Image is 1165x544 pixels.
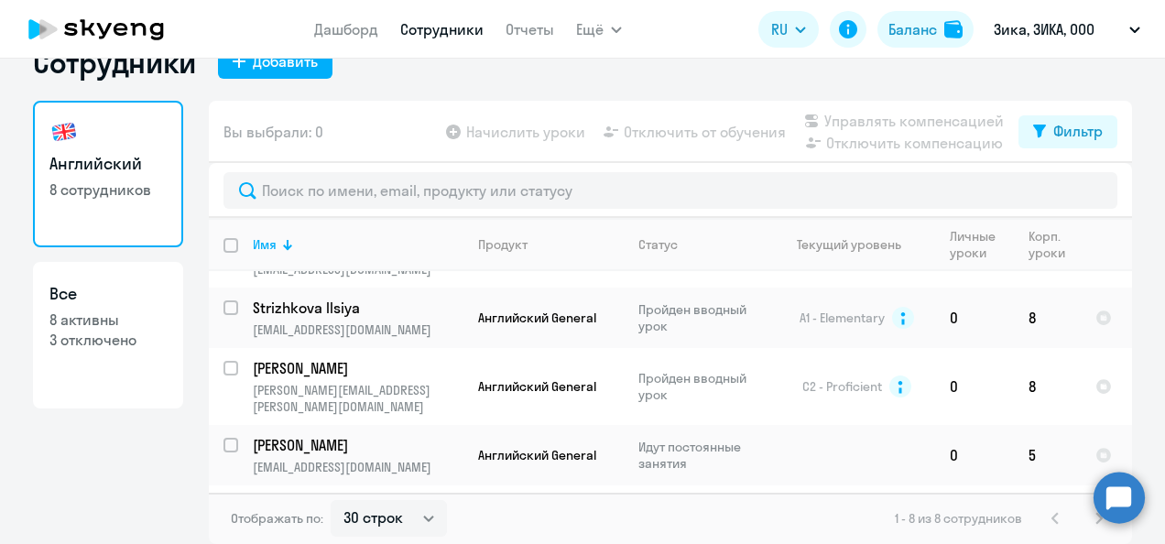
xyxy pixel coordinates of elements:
[253,435,463,455] a: [PERSON_NAME]
[779,236,934,253] div: Текущий уровень
[1018,115,1117,148] button: Фильтр
[400,20,484,38] a: Сотрудники
[877,11,974,48] button: Балансbalance
[478,310,596,326] span: Английский General
[33,262,183,408] a: Все8 активны3 отключено
[253,321,463,338] p: [EMAIL_ADDRESS][DOMAIN_NAME]
[253,50,318,72] div: Добавить
[638,370,764,403] p: Пройден вводный урок
[49,330,167,350] p: 3 отключено
[1029,228,1080,261] div: Корп. уроки
[223,172,1117,209] input: Поиск по имени, email, продукту или статусу
[478,378,596,395] span: Английский General
[985,7,1149,51] button: Зика, ЗИКА, ООО
[638,301,764,334] p: Пройден вводный урок
[576,11,622,48] button: Ещё
[638,439,764,472] p: Идут постоянные занятия
[895,510,1022,527] span: 1 - 8 из 8 сотрудников
[797,236,901,253] div: Текущий уровень
[253,236,463,253] div: Имя
[314,20,378,38] a: Дашборд
[935,348,1014,425] td: 0
[950,228,1013,261] div: Личные уроки
[253,298,460,318] p: Strizhkova Ilsiya
[253,298,463,318] a: Strizhkova Ilsiya
[49,310,167,330] p: 8 активны
[478,236,623,253] div: Продукт
[49,180,167,200] p: 8 сотрудников
[253,358,463,378] a: [PERSON_NAME]
[1014,425,1081,485] td: 5
[800,310,885,326] span: A1 - Elementary
[478,236,528,253] div: Продукт
[935,288,1014,348] td: 0
[253,382,463,415] p: [PERSON_NAME][EMAIL_ADDRESS][PERSON_NAME][DOMAIN_NAME]
[49,152,167,176] h3: Английский
[758,11,819,48] button: RU
[638,236,678,253] div: Статус
[576,18,604,40] span: Ещё
[888,18,937,40] div: Баланс
[253,358,460,378] p: [PERSON_NAME]
[33,44,196,81] h1: Сотрудники
[950,228,996,261] div: Личные уроки
[1014,348,1081,425] td: 8
[49,117,79,147] img: english
[802,378,882,395] span: C2 - Proficient
[506,20,554,38] a: Отчеты
[994,18,1094,40] p: Зика, ЗИКА, ООО
[218,46,332,79] button: Добавить
[478,447,596,463] span: Английский General
[253,236,277,253] div: Имя
[253,435,460,455] p: [PERSON_NAME]
[944,20,963,38] img: balance
[33,101,183,247] a: Английский8 сотрудников
[223,121,323,143] span: Вы выбрали: 0
[231,510,323,527] span: Отображать по:
[1053,120,1103,142] div: Фильтр
[638,236,764,253] div: Статус
[253,459,463,475] p: [EMAIL_ADDRESS][DOMAIN_NAME]
[1014,288,1081,348] td: 8
[49,282,167,306] h3: Все
[1029,228,1065,261] div: Корп. уроки
[935,425,1014,485] td: 0
[771,18,788,40] span: RU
